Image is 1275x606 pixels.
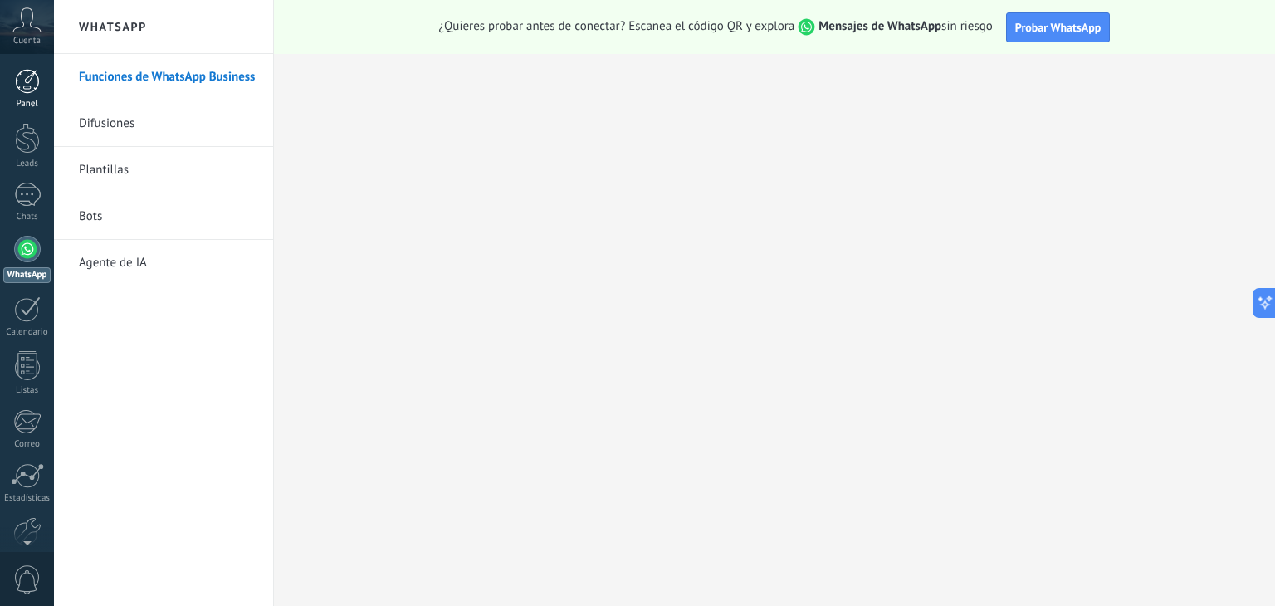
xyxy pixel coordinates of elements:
[54,193,273,240] li: Bots
[79,100,256,147] a: Difusiones
[3,385,51,396] div: Listas
[3,493,51,504] div: Estadísticas
[3,99,51,110] div: Panel
[79,240,256,286] a: Agente de IA
[3,267,51,283] div: WhatsApp
[54,240,273,286] li: Agente de IA
[1015,20,1102,35] span: Probar WhatsApp
[3,159,51,169] div: Leads
[1006,12,1111,42] button: Probar WhatsApp
[439,18,993,36] span: ¿Quieres probar antes de conectar? Escanea el código QR y explora sin riesgo
[54,147,273,193] li: Plantillas
[13,36,41,46] span: Cuenta
[79,147,256,193] a: Plantillas
[3,439,51,450] div: Correo
[54,100,273,147] li: Difusiones
[3,212,51,222] div: Chats
[54,54,273,100] li: Funciones de WhatsApp Business
[818,18,941,34] strong: Mensajes de WhatsApp
[79,54,256,100] a: Funciones de WhatsApp Business
[3,327,51,338] div: Calendario
[79,193,256,240] a: Bots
